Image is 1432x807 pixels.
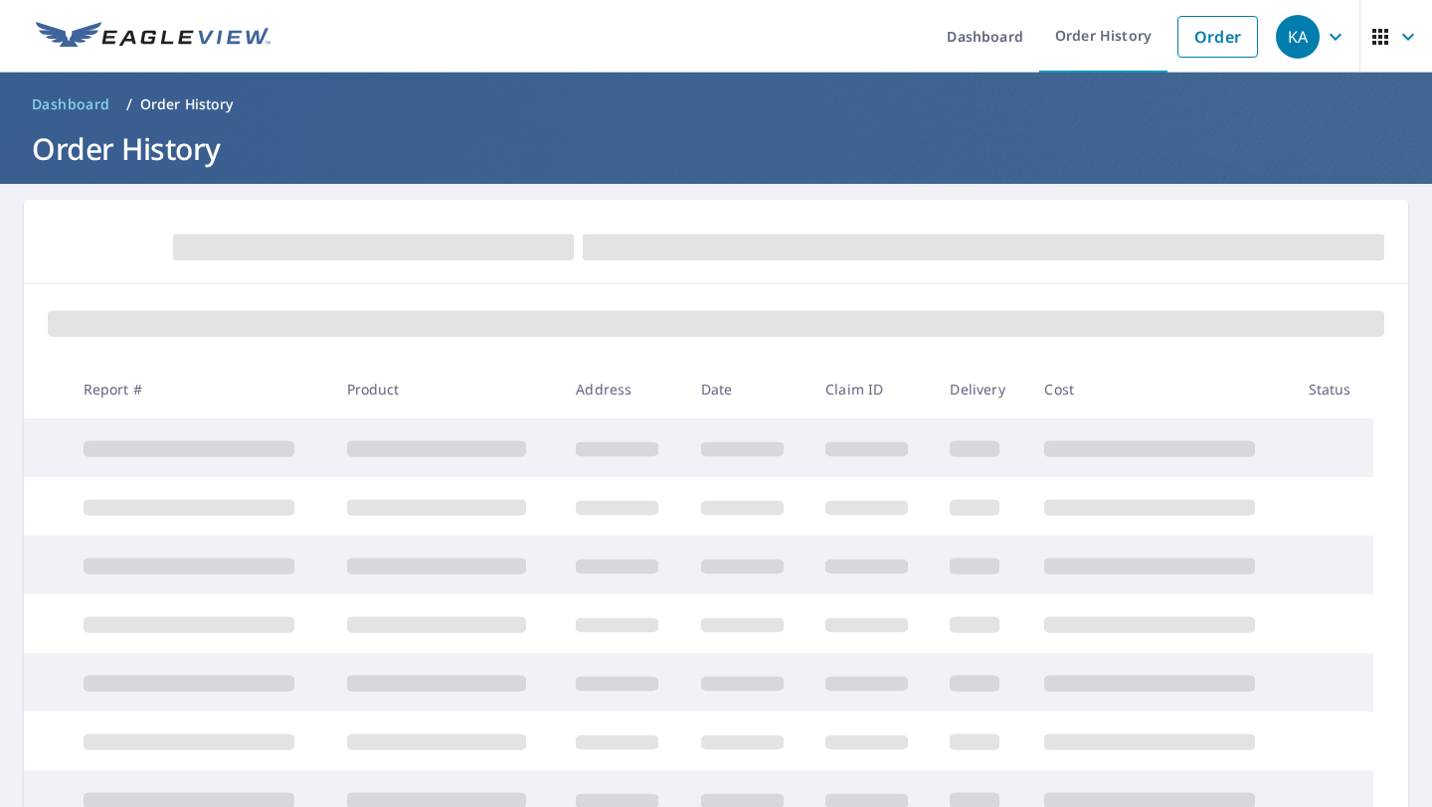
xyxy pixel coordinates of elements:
[934,360,1028,418] th: Delivery
[24,128,1408,169] h1: Order History
[24,88,1408,120] nav: breadcrumb
[1276,15,1320,59] div: KA
[36,22,270,52] img: EV Logo
[1177,16,1258,58] a: Order
[685,360,809,418] th: Date
[140,94,234,114] p: Order History
[32,94,110,114] span: Dashboard
[24,88,118,120] a: Dashboard
[560,360,684,418] th: Address
[809,360,934,418] th: Claim ID
[68,360,331,418] th: Report #
[126,92,132,116] li: /
[331,360,561,418] th: Product
[1028,360,1292,418] th: Cost
[1293,360,1374,418] th: Status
